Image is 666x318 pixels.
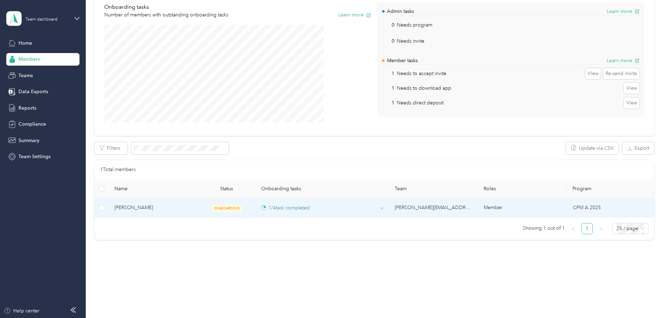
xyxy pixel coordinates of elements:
p: Member tasks [387,57,418,64]
button: View [624,97,639,109]
button: left [568,223,579,234]
span: ONBOARDING [212,205,242,212]
button: View [585,68,601,79]
td: Dezsana Freeman [109,198,198,217]
p: Needs to download app [397,84,451,92]
span: Home [18,39,32,47]
button: Filters [94,142,128,154]
span: Showing 1 out of 1 [523,223,565,234]
button: Update via CSV [566,142,619,154]
p: Needs invite [397,37,424,45]
span: 25 / page [616,223,644,234]
button: right [596,223,607,234]
span: Summary [18,137,39,144]
td: ONBOARDING [198,198,256,217]
button: Learn more [338,11,371,19]
span: left [571,227,575,231]
li: Next Page [596,223,607,234]
th: Onboarding tasks [256,179,389,198]
iframe: Everlance-gr Chat Button Frame [627,279,666,318]
p: Onboarding tasks [104,3,228,12]
p: Admin tasks [387,8,414,15]
th: Roles [478,179,567,198]
p: 1 [382,99,394,106]
div: Team dashboard [25,17,58,22]
button: Re-send invite [603,68,639,79]
span: Members [18,56,40,63]
button: View [624,83,639,94]
p: Needs direct deposit [397,99,444,106]
td: Member [478,198,567,217]
div: 1 / 4 task completed [261,204,310,212]
p: 0 [382,37,394,45]
span: Team Settings [18,153,51,160]
span: right [599,227,603,231]
li: Previous Page [568,223,579,234]
th: Program [567,179,654,198]
th: Name [109,179,198,198]
button: Export [622,142,654,154]
button: Learn more [607,8,639,15]
span: Data Exports [18,88,48,95]
p: Number of members with outstanding onboarding tasks [104,11,228,19]
p: Needs program [397,21,432,29]
span: Name [114,186,192,192]
div: Page Size [612,223,649,234]
a: 1 [582,223,592,234]
p: Needs to accept invite [397,70,446,77]
td: CPM A 2025 [567,198,654,217]
td: kazia.smith@optioncare.com [389,198,478,217]
span: Compliance [18,120,46,128]
span: Reports [18,104,36,112]
span: [PERSON_NAME] [114,204,192,212]
button: Learn more [607,57,639,64]
button: Help center [4,307,39,315]
th: Team [389,179,478,198]
p: 0 [382,21,394,29]
span: Teams [18,72,33,79]
th: Status [198,179,256,198]
p: 1 [382,84,394,92]
p: 1 Total members [100,166,136,173]
p: 1 [382,70,394,77]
